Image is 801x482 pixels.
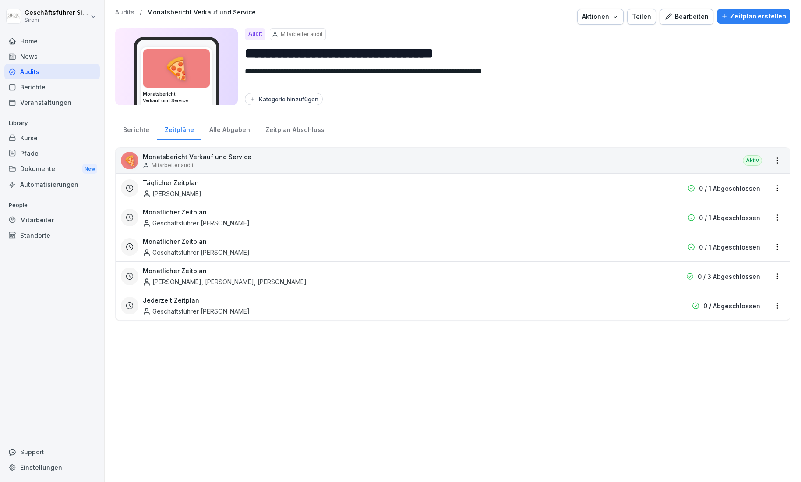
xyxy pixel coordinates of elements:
div: 🍕 [121,152,138,169]
div: 🍕 [143,49,210,88]
div: Geschäftsführer [PERSON_NAME] [143,248,250,257]
div: Aktionen [582,12,619,21]
a: Pfade [4,146,100,161]
div: Aktiv [743,155,762,166]
div: Support [4,444,100,460]
a: Home [4,33,100,49]
p: Mitarbeiter audit [152,161,194,169]
p: / [140,9,142,16]
p: Sironi [25,17,88,23]
h3: Täglicher Zeitplan [143,178,199,187]
a: Audits [4,64,100,79]
button: Teilen [627,9,656,25]
a: Berichte [115,118,157,140]
p: 0 / 1 Abgeschlossen [699,243,760,252]
div: Zeitplan erstellen [721,11,786,21]
p: 0 / 1 Abgeschlossen [699,184,760,193]
a: News [4,49,100,64]
h3: Monatsbericht Verkauf und Service [143,91,210,104]
div: [PERSON_NAME] [143,189,201,198]
a: Einstellungen [4,460,100,475]
button: Zeitplan erstellen [717,9,790,24]
p: 0 / 3 Abgeschlossen [698,272,760,281]
a: Mitarbeiter [4,212,100,228]
a: Berichte [4,79,100,95]
a: Zeitpläne [157,118,201,140]
h3: Monatlicher Zeitplan [143,266,207,275]
button: Bearbeiten [660,9,713,25]
a: Standorte [4,228,100,243]
div: Teilen [632,12,651,21]
p: People [4,198,100,212]
h3: Monatlicher Zeitplan [143,207,207,217]
p: Library [4,116,100,130]
a: Automatisierungen [4,177,100,192]
div: New [82,164,97,174]
p: 0 / 1 Abgeschlossen [699,213,760,222]
a: Alle Abgaben [201,118,258,140]
div: Geschäftsführer [PERSON_NAME] [143,218,250,228]
p: Mitarbeiter audit [281,30,323,38]
div: Kategorie hinzufügen [249,96,318,103]
a: Kurse [4,130,100,146]
a: Audits [115,9,134,16]
div: Bearbeiten [664,12,709,21]
div: Geschäftsführer [PERSON_NAME] [143,307,250,316]
div: [PERSON_NAME], [PERSON_NAME], [PERSON_NAME] [143,277,307,286]
a: Zeitplan Abschluss [258,118,332,140]
h3: Jederzeit Zeitplan [143,296,199,305]
p: 0 / Abgeschlossen [703,301,760,311]
p: Geschäftsführer Sironi [25,9,88,17]
a: DokumenteNew [4,161,100,177]
button: Kategorie hinzufügen [245,93,323,105]
button: Aktionen [577,9,624,25]
div: Dokumente [4,161,100,177]
div: Audit [245,28,265,40]
h3: Monatlicher Zeitplan [143,237,207,246]
a: Veranstaltungen [4,95,100,110]
a: Monatsbericht Verkauf und Service [147,9,256,16]
p: Monatsbericht Verkauf und Service [143,152,251,161]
